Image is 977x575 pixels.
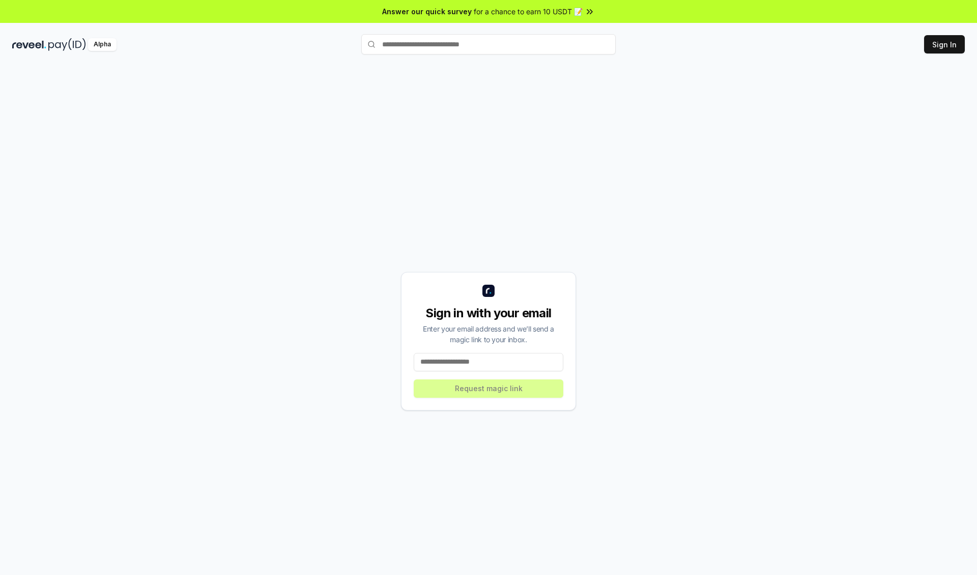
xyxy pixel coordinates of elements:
div: Sign in with your email [414,305,563,321]
button: Sign In [924,35,965,53]
span: Answer our quick survey [382,6,472,17]
div: Enter your email address and we’ll send a magic link to your inbox. [414,323,563,345]
img: pay_id [48,38,86,51]
img: reveel_dark [12,38,46,51]
img: logo_small [482,285,495,297]
div: Alpha [88,38,117,51]
span: for a chance to earn 10 USDT 📝 [474,6,583,17]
